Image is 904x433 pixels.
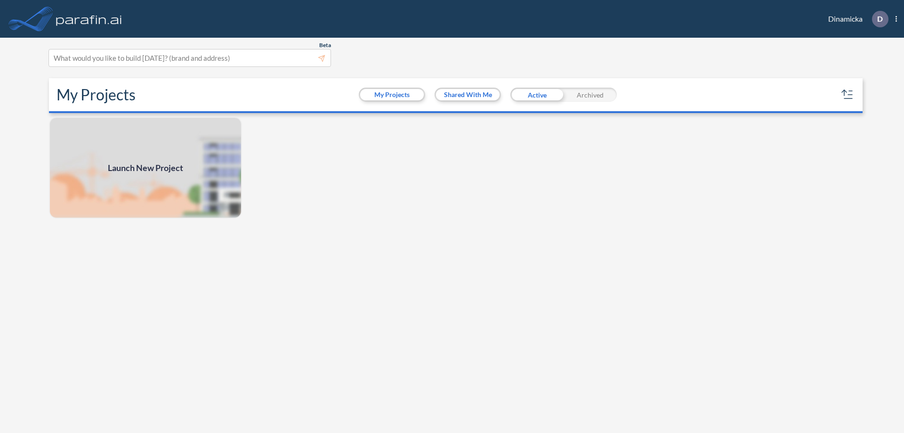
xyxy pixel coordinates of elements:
[814,11,897,27] div: Dinamicka
[108,162,183,174] span: Launch New Project
[56,86,136,104] h2: My Projects
[436,89,500,100] button: Shared With Me
[360,89,424,100] button: My Projects
[840,87,855,102] button: sort
[54,9,124,28] img: logo
[564,88,617,102] div: Archived
[510,88,564,102] div: Active
[319,41,331,49] span: Beta
[49,117,242,219] a: Launch New Project
[49,117,242,219] img: add
[877,15,883,23] p: D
